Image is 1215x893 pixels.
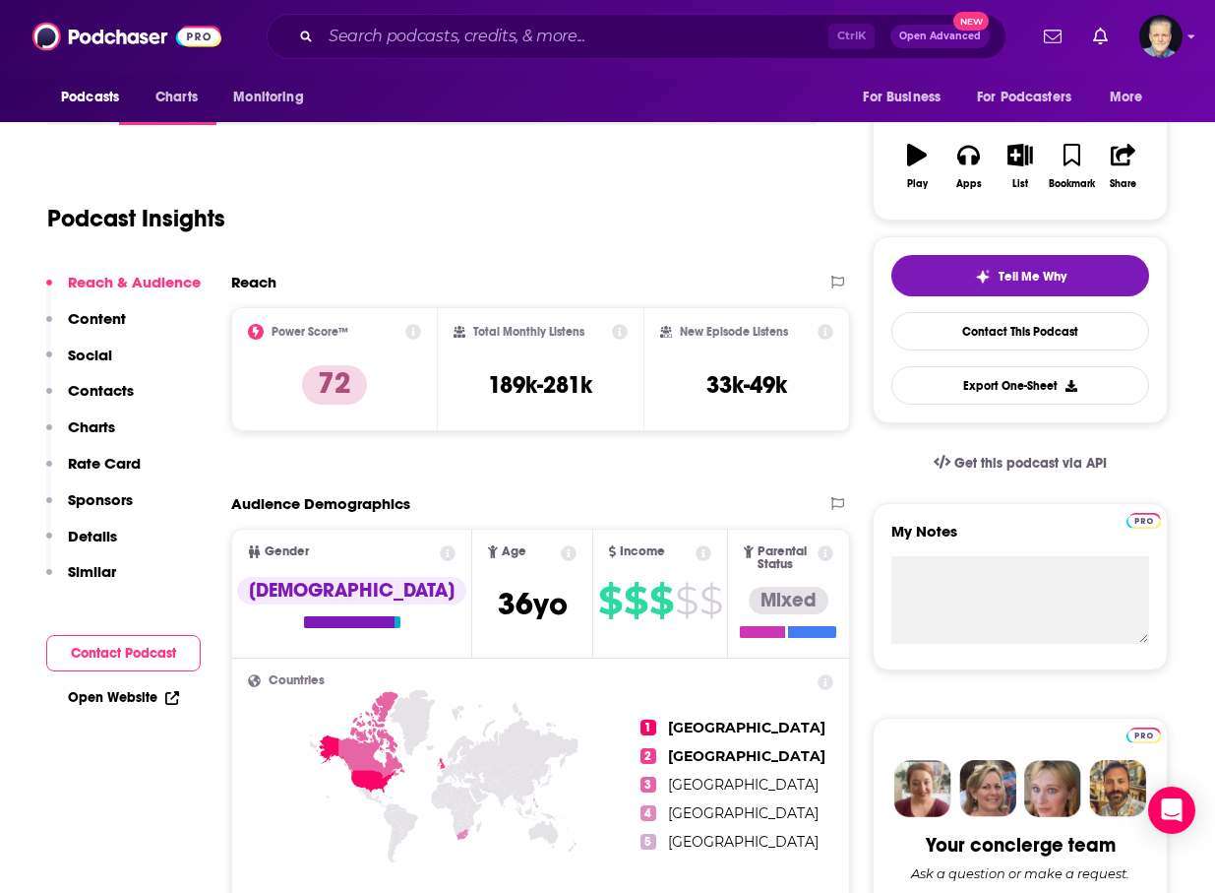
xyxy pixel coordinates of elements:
[891,131,942,202] button: Play
[620,545,665,558] span: Income
[942,131,994,202] button: Apps
[46,417,115,454] button: Charts
[231,494,410,513] h2: Audience Demographics
[32,18,221,55] img: Podchaser - Follow, Share and Rate Podcasts
[68,309,126,328] p: Content
[624,585,647,616] span: $
[1148,787,1195,834] div: Open Intercom Messenger
[953,12,989,31] span: New
[911,865,1129,881] div: Ask a question or make a request.
[640,805,656,821] span: 4
[640,834,656,850] span: 5
[1089,760,1146,817] img: Jon Profile
[68,346,112,364] p: Social
[46,527,117,563] button: Details
[267,14,1006,59] div: Search podcasts, credits, & more...
[675,585,698,616] span: $
[828,24,875,49] span: Ctrl K
[699,585,722,616] span: $
[1110,84,1143,111] span: More
[1110,178,1136,190] div: Share
[68,689,179,706] a: Open Website
[68,490,133,509] p: Sponsors
[706,370,787,400] h3: 33k-49k
[488,370,592,400] h3: 189k-281k
[899,32,981,41] span: Open Advanced
[321,21,828,52] input: Search podcasts, credits, & more...
[68,454,141,473] p: Rate Card
[502,545,526,558] span: Age
[995,131,1046,202] button: List
[46,381,134,417] button: Contacts
[640,720,656,735] span: 1
[269,674,325,687] span: Countries
[68,417,115,436] p: Charts
[640,748,656,764] span: 2
[668,747,825,765] span: [GEOGRAPHIC_DATA]
[46,454,141,490] button: Rate Card
[894,760,951,817] img: Sydney Profile
[891,255,1149,296] button: tell me why sparkleTell Me Why
[46,635,201,671] button: Contact Podcast
[143,79,210,116] a: Charts
[964,79,1100,116] button: open menu
[598,585,622,616] span: $
[668,719,825,736] span: [GEOGRAPHIC_DATA]
[61,84,119,111] span: Podcasts
[1126,725,1161,743] a: Pro website
[1049,178,1095,190] div: Bookmark
[999,269,1066,285] span: Tell Me Why
[302,365,367,405] p: 72
[954,455,1107,472] span: Get this podcast via API
[649,585,673,616] span: $
[272,325,348,339] h2: Power Score™
[46,309,126,346] button: Content
[68,562,116,581] p: Similar
[237,577,466,605] div: [DEMOGRAPHIC_DATA]
[640,777,656,793] span: 3
[975,269,991,285] img: tell me why sparkle
[47,204,225,233] h1: Podcast Insights
[891,366,1149,405] button: Export One-Sheet
[1024,760,1081,817] img: Jules Profile
[498,585,568,623] span: 36 yo
[1139,15,1183,58] span: Logged in as JonesLiterary
[233,84,303,111] span: Monitoring
[46,562,116,599] button: Similar
[1036,20,1069,53] a: Show notifications dropdown
[473,325,584,339] h2: Total Monthly Listens
[1139,15,1183,58] img: User Profile
[680,325,788,339] h2: New Episode Listens
[959,760,1016,817] img: Barbara Profile
[68,273,201,291] p: Reach & Audience
[849,79,965,116] button: open menu
[907,178,928,190] div: Play
[231,273,276,291] h2: Reach
[956,178,982,190] div: Apps
[46,273,201,309] button: Reach & Audience
[1012,178,1028,190] div: List
[668,833,819,851] span: [GEOGRAPHIC_DATA]
[1126,513,1161,529] img: Podchaser Pro
[668,804,819,822] span: [GEOGRAPHIC_DATA]
[68,527,117,545] p: Details
[890,25,990,48] button: Open AdvancedNew
[1046,131,1097,202] button: Bookmark
[891,312,1149,351] a: Contact This Podcast
[219,79,329,116] button: open menu
[863,84,941,111] span: For Business
[68,381,134,400] p: Contacts
[1126,510,1161,529] a: Pro website
[1139,15,1183,58] button: Show profile menu
[926,833,1116,858] div: Your concierge team
[1098,131,1149,202] button: Share
[1096,79,1168,116] button: open menu
[47,79,145,116] button: open menu
[46,346,112,382] button: Social
[918,439,1123,487] a: Get this podcast via API
[1085,20,1116,53] a: Show notifications dropdown
[891,522,1149,556] label: My Notes
[668,776,819,794] span: [GEOGRAPHIC_DATA]
[749,587,828,614] div: Mixed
